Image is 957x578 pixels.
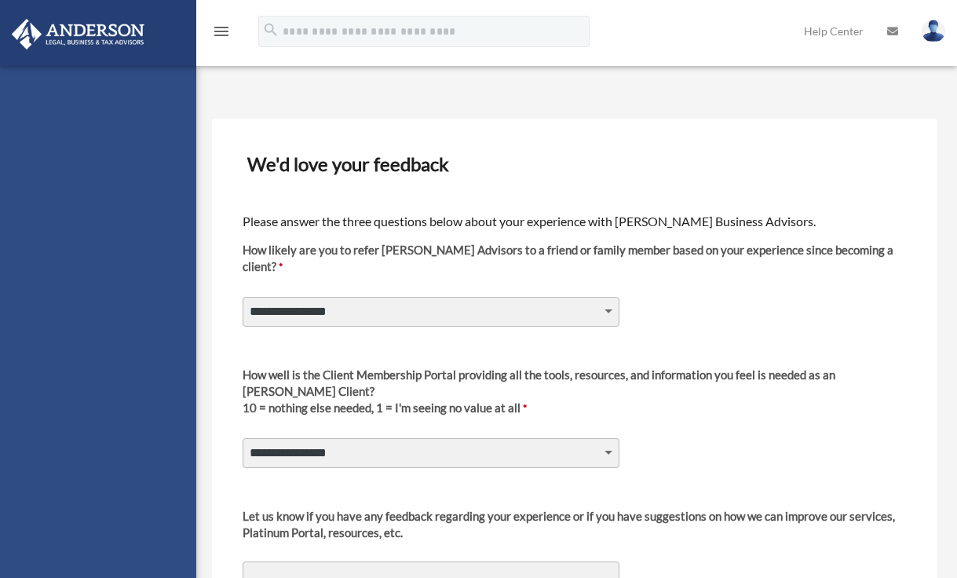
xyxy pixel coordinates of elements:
[243,213,907,230] h4: Please answer the three questions below about your experience with [PERSON_NAME] Business Advisors.
[212,27,231,41] a: menu
[243,367,907,429] label: 10 = nothing else needed, 1 = I'm seeing no value at all
[7,19,149,49] img: Anderson Advisors Platinum Portal
[241,148,908,181] h3: We'd love your feedback
[262,21,279,38] i: search
[243,367,907,400] div: How well is the Client Membership Portal providing all the tools, resources, and information you ...
[922,20,945,42] img: User Pic
[212,22,231,41] i: menu
[243,242,907,287] label: How likely are you to refer [PERSON_NAME] Advisors to a friend or family member based on your exp...
[243,508,907,541] div: Let us know if you have any feedback regarding your experience or if you have suggestions on how ...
